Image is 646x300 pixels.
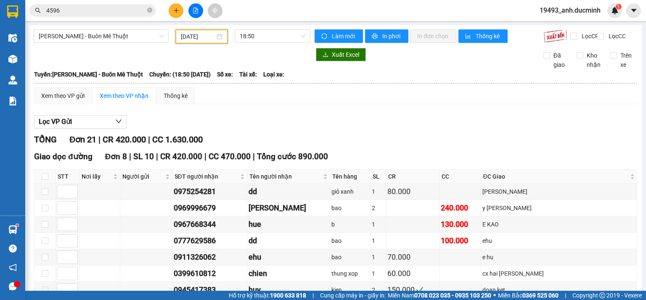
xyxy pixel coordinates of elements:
div: hue [249,218,328,230]
td: ehu [247,249,330,266]
img: icon-new-feature [611,7,619,14]
div: chien [249,268,328,279]
li: VP VP Buôn Mê Thuột [58,36,112,54]
span: printer [372,33,379,40]
button: downloadXuất Excel [316,48,366,61]
img: warehouse-icon [8,225,17,234]
span: notification [9,263,17,271]
span: Xuất Excel [332,50,359,59]
b: Tuyến: [PERSON_NAME] - Buôn Mê Thuột [34,71,143,78]
span: | [98,134,101,145]
strong: 0708 023 035 - 0935 103 250 [414,292,491,299]
span: close-circle [147,7,152,15]
td: 0975254281 [172,184,247,200]
div: E KAO [482,220,635,229]
span: | [156,152,158,161]
span: sync [321,33,328,40]
span: Hỗ trợ kỹ thuật: [229,291,306,300]
span: environment [58,56,64,62]
th: CC [439,170,481,184]
td: 0911326062 [172,249,247,266]
span: Chuyến: (18:50 [DATE]) [149,70,211,79]
sup: 1 [616,4,622,10]
span: file-add [193,8,199,13]
span: search [35,8,41,13]
div: ehu [482,236,635,245]
span: Nơi lấy [82,172,111,181]
button: printerIn phơi [365,29,408,43]
div: 1 [372,253,384,262]
div: e hu [482,253,635,262]
span: Đã giao [550,51,571,69]
span: ĐC Giao [483,172,628,181]
td: 0399610812 [172,266,247,282]
span: Miền Bắc [498,291,559,300]
button: file-add [188,3,203,18]
span: SL 10 [133,152,154,161]
div: y [PERSON_NAME] [482,203,635,213]
td: hue [247,216,330,233]
div: 2 [372,203,384,213]
span: down [115,118,122,125]
span: Tổng cước 890.000 [257,152,328,161]
div: dd [249,235,328,247]
span: Thống kê [476,32,501,41]
span: | [148,134,150,145]
sup: 1 [16,224,19,226]
td: dd [247,233,330,249]
div: 60.000 [387,268,438,279]
span: plus [173,8,179,13]
span: Làm mới [332,32,356,41]
div: [PERSON_NAME] [249,202,328,214]
span: CR 420.000 [160,152,202,161]
td: tuan y wang [247,200,330,216]
div: 0967668344 [174,218,246,230]
div: 240.000 [441,202,479,214]
span: Số xe: [217,70,233,79]
div: 0777629586 [174,235,246,247]
td: 0969996679 [172,200,247,216]
td: huy [247,282,330,298]
td: 0945417383 [172,282,247,298]
div: Thống kê [164,91,188,100]
div: 0399610812 [174,268,246,279]
span: Giao dọc đường [34,152,93,161]
span: CR 420.000 [103,134,146,145]
img: solution-icon [8,97,17,105]
div: 1 [372,236,384,245]
img: logo-vxr [7,5,18,18]
span: In phơi [382,32,402,41]
span: | [129,152,131,161]
th: STT [56,170,79,184]
li: VP VP [GEOGRAPHIC_DATA] [4,36,58,63]
div: kien [331,285,369,295]
div: doan ket [482,285,635,295]
span: Lọc CC [605,32,627,41]
span: Hồ Chí Minh - Buôn Mê Thuột [39,30,164,42]
div: 2 [372,285,384,295]
span: Tên người nhận [249,172,321,181]
span: | [253,152,255,161]
div: 130.000 [441,218,479,230]
input: Tìm tên, số ĐT hoặc mã đơn [46,6,146,15]
div: 150.000 [387,284,438,296]
div: 80.000 [387,186,438,197]
span: Người gửi [122,172,163,181]
span: Trên xe [617,51,638,69]
div: [PERSON_NAME] [482,187,635,196]
div: b [331,220,369,229]
span: question-circle [9,245,17,253]
span: Đơn 21 [69,134,96,145]
span: ⚪️ [493,294,496,297]
button: aim [208,3,222,18]
div: 0911326062 [174,251,246,263]
div: bao [331,253,369,262]
span: TỔNG [34,134,57,145]
div: giỏ xanh [331,187,369,196]
button: bar-chartThống kê [458,29,508,43]
span: 18:50 [240,30,306,42]
div: huy [249,284,328,296]
span: caret-down [630,7,638,14]
div: ehu [249,251,328,263]
div: bao [331,236,369,245]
